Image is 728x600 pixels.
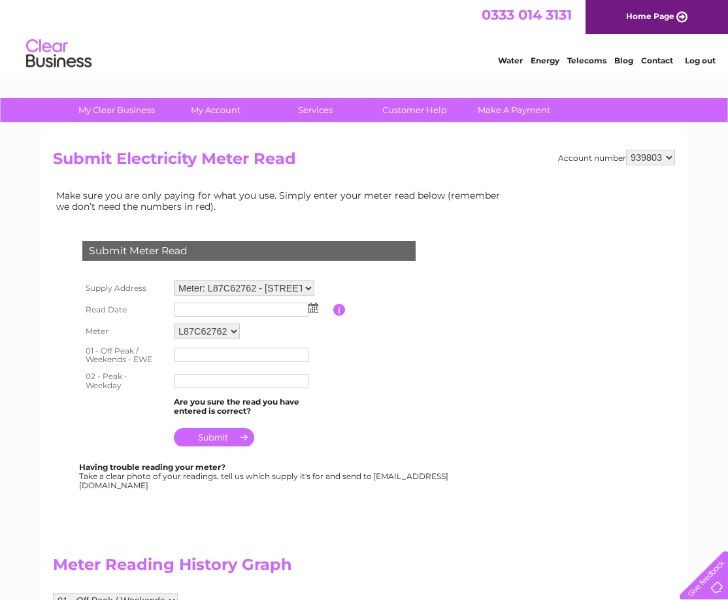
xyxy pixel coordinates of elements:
[261,98,369,122] a: Services
[79,320,171,342] th: Meter
[79,462,225,472] b: Having trouble reading your meter?
[79,368,171,394] th: 02 - Peak - Weekday
[498,56,523,65] a: Water
[56,7,674,63] div: Clear Business is a trading name of Verastar Limited (registered in [GEOGRAPHIC_DATA] No. 3667643...
[79,299,171,320] th: Read Date
[79,277,171,299] th: Supply Address
[333,304,346,316] input: Information
[641,56,673,65] a: Contact
[25,34,92,74] img: logo.png
[308,303,318,313] img: ...
[567,56,606,65] a: Telecoms
[82,241,416,261] div: Submit Meter Read
[79,463,450,490] div: Take a clear photo of your readings, tell us which supply it's for and send to [EMAIL_ADDRESS][DO...
[531,56,559,65] a: Energy
[361,98,469,122] a: Customer Help
[53,556,510,580] h2: Meter Reading History Graph
[685,56,716,65] a: Log out
[171,394,333,419] td: Are you sure the read you have entered is correct?
[614,56,633,65] a: Blog
[63,98,171,122] a: My Clear Business
[558,150,675,165] div: Account number
[460,98,568,122] a: Make A Payment
[482,7,572,23] a: 0333 014 3131
[53,187,510,214] td: Make sure you are only paying for what you use. Simply enter your meter read below (remember we d...
[53,150,675,175] h2: Submit Electricity Meter Read
[79,342,171,369] th: 01 - Off Peak / Weekends - EWE
[174,428,254,446] input: Submit
[162,98,270,122] a: My Account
